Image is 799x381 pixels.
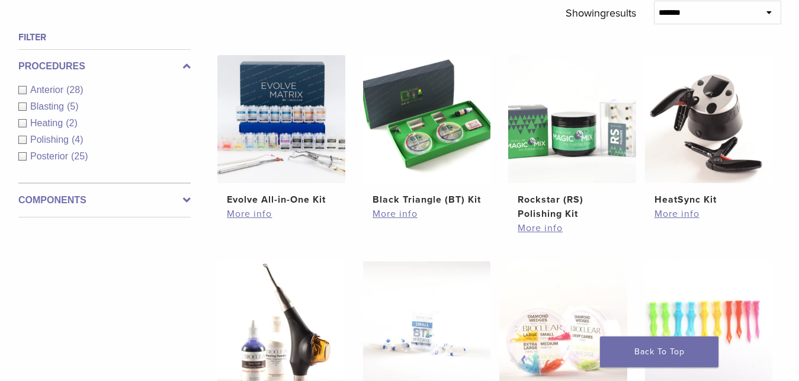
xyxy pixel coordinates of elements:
a: Rockstar (RS) Polishing KitRockstar (RS) Polishing Kit [508,55,636,220]
label: Components [18,193,191,207]
a: Black Triangle (BT) KitBlack Triangle (BT) Kit [363,55,490,206]
a: HeatSync KitHeatSync Kit [645,55,772,206]
span: Polishing [30,135,72,145]
label: Procedures [18,59,191,73]
img: HeatSync Kit [645,55,772,183]
img: Evolve All-in-One Kit [217,55,345,183]
a: More info [227,207,335,221]
p: Showing results [566,1,636,25]
span: Heating [30,118,66,128]
span: (25) [71,151,88,161]
h2: Black Triangle (BT) Kit [373,193,481,207]
h2: Rockstar (RS) Polishing Kit [518,193,626,221]
h2: HeatSync Kit [654,193,763,207]
span: (28) [66,85,83,95]
a: More info [518,221,626,235]
span: Posterior [30,151,71,161]
img: Rockstar (RS) Polishing Kit [508,55,636,183]
span: (2) [66,118,78,128]
span: (4) [72,135,84,145]
span: Blasting [30,101,67,111]
a: Evolve All-in-One KitEvolve All-in-One Kit [217,55,345,206]
span: (5) [67,101,79,111]
span: Anterior [30,85,66,95]
a: More info [654,207,763,221]
h4: Filter [18,30,191,44]
a: Back To Top [600,337,718,367]
a: More info [373,207,481,221]
img: Black Triangle (BT) Kit [363,55,490,183]
h2: Evolve All-in-One Kit [227,193,335,207]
